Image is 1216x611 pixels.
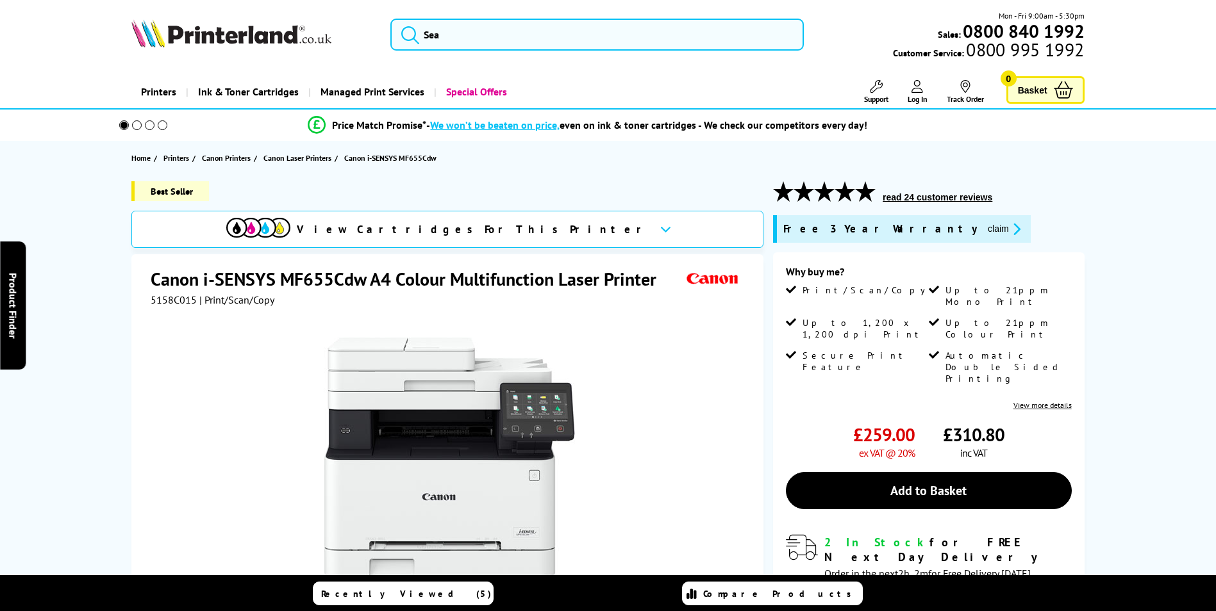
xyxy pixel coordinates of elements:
span: Order in the next for Free Delivery [DATE] 30 September! [824,567,1031,594]
li: modal_Promise [102,114,1074,136]
span: View Cartridges For This Printer [297,222,649,236]
span: Canon i-SENSYS MF655Cdw [344,151,437,165]
span: Mon - Fri 9:00am - 5:30pm [999,10,1085,22]
button: promo-description [984,222,1024,236]
span: Automatic Double Sided Printing [945,350,1069,384]
span: inc VAT [960,446,987,459]
div: for FREE Next Day Delivery [824,535,1072,564]
span: Sales: [938,28,961,40]
span: Best Seller [131,181,209,201]
a: View more details [1013,400,1072,410]
a: Canon Printers [202,151,254,165]
span: | Print/Scan/Copy [199,293,274,306]
span: Free 3 Year Warranty [783,222,978,236]
span: Home [131,151,151,165]
b: 0800 840 1992 [963,19,1085,43]
span: Basket [1018,81,1047,99]
span: Secure Print Feature [803,350,926,373]
span: 2h, 2m [898,567,928,580]
span: 0800 995 1992 [964,44,1084,56]
a: Recently Viewed (5) [313,582,494,605]
input: Sea [390,19,804,51]
a: Special Offers [434,76,517,108]
div: Why buy me? [786,265,1072,284]
span: 0 [1001,70,1017,86]
a: Home [131,151,154,165]
div: - even on ink & toner cartridges - We check our competitors every day! [426,118,867,131]
img: View Cartridges [226,218,290,238]
a: Add to Basket [786,472,1072,509]
div: modal_delivery [786,535,1072,594]
span: £310.80 [943,423,1004,446]
a: Log In [908,80,928,104]
span: Recently Viewed (5) [321,588,492,599]
a: Canon i-SENSYS MF655Cdw [344,151,440,165]
span: Up to 21ppm Colour Print [945,317,1069,340]
a: Basket 0 [1006,76,1085,104]
span: Print/Scan/Copy [803,284,935,296]
span: Canon Printers [202,151,251,165]
h1: Canon i-SENSYS MF655Cdw A4 Colour Multifunction Laser Printer [151,267,669,291]
a: 0800 840 1992 [961,25,1085,37]
span: Support [864,94,888,104]
span: £259.00 [853,423,915,446]
span: ex VAT @ 20% [859,446,915,459]
span: 2 In Stock [824,535,929,550]
a: Compare Products [682,582,863,605]
a: Canon Laser Printers [263,151,335,165]
span: Price Match Promise* [332,118,426,131]
a: Managed Print Services [308,76,434,108]
a: Ink & Toner Cartridges [186,76,308,108]
a: Printerland Logo [131,19,374,50]
span: Compare Products [703,588,858,599]
span: Up to 21ppm Mono Print [945,284,1069,307]
a: Support [864,80,888,104]
span: Up to 1,200 x 1,200 dpi Print [803,317,926,340]
img: Canon [683,267,742,291]
button: read 24 customer reviews [879,191,996,203]
img: Printerland Logo [131,19,331,47]
span: Log In [908,94,928,104]
a: Printers [163,151,192,165]
span: Printers [163,151,189,165]
a: Track Order [947,80,984,104]
img: Canon i-SENSYS MF655Cdw [324,332,575,583]
a: Printers [131,76,186,108]
span: Canon Laser Printers [263,151,331,165]
span: 5158C015 [151,293,197,306]
span: Customer Service: [893,44,1084,59]
span: Ink & Toner Cartridges [198,76,299,108]
span: We won’t be beaten on price, [430,118,560,131]
span: Product Finder [6,273,19,339]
